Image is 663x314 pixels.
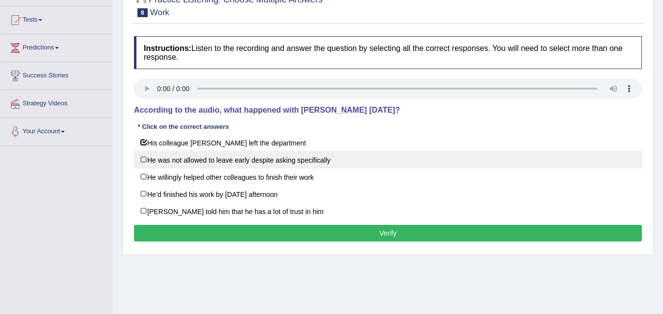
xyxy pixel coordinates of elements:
a: Your Account [0,118,112,143]
span: 8 [137,8,148,17]
h4: Listen to the recording and answer the question by selecting all the correct responses. You will ... [134,36,642,69]
label: He willingly helped other colleagues to finish their work [134,168,642,186]
small: Work [150,8,169,17]
a: Strategy Videos [0,90,112,115]
h4: According to the audio, what happened with [PERSON_NAME] [DATE]? [134,106,642,115]
label: [PERSON_NAME] told him that he has a lot of trust in him [134,202,642,220]
a: Tests [0,6,112,31]
a: Predictions [0,34,112,59]
div: * Click on the correct answers [134,122,233,131]
b: Instructions: [144,44,191,52]
label: He was not allowed to leave early despite asking specifically [134,151,642,169]
button: Verify [134,225,642,242]
label: His colleague [PERSON_NAME] left the department [134,134,642,151]
label: He’d finished his work by [DATE] afternoon [134,185,642,203]
a: Success Stories [0,62,112,87]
